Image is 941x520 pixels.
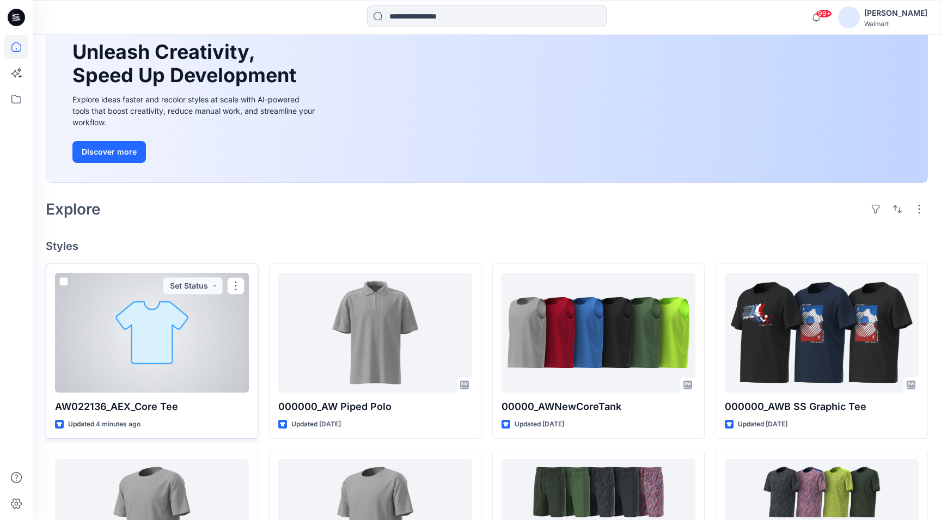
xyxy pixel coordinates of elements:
p: Updated 4 minutes ago [68,419,140,430]
a: 000000_AW Piped Polo [278,273,472,393]
p: Updated [DATE] [738,419,787,430]
p: Updated [DATE] [291,419,341,430]
p: AW022136_AEX_Core Tee [55,399,249,414]
a: AW022136_AEX_Core Tee [55,273,249,393]
a: 000000_AWB SS Graphic Tee [725,273,919,393]
a: 00000_AWNewCoreTank [502,273,695,393]
div: Explore ideas faster and recolor styles at scale with AI-powered tools that boost creativity, red... [72,94,317,128]
p: 000000_AW Piped Polo [278,399,472,414]
img: avatar [838,7,860,28]
span: 99+ [816,9,832,18]
div: [PERSON_NAME] [864,7,927,20]
h4: Styles [46,240,928,253]
a: Discover more [72,141,317,163]
h1: Unleash Creativity, Speed Up Development [72,40,301,87]
p: 00000_AWNewCoreTank [502,399,695,414]
p: 000000_AWB SS Graphic Tee [725,399,919,414]
h2: Explore [46,200,101,218]
button: Discover more [72,141,146,163]
p: Updated [DATE] [515,419,564,430]
div: Walmart [864,20,927,28]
